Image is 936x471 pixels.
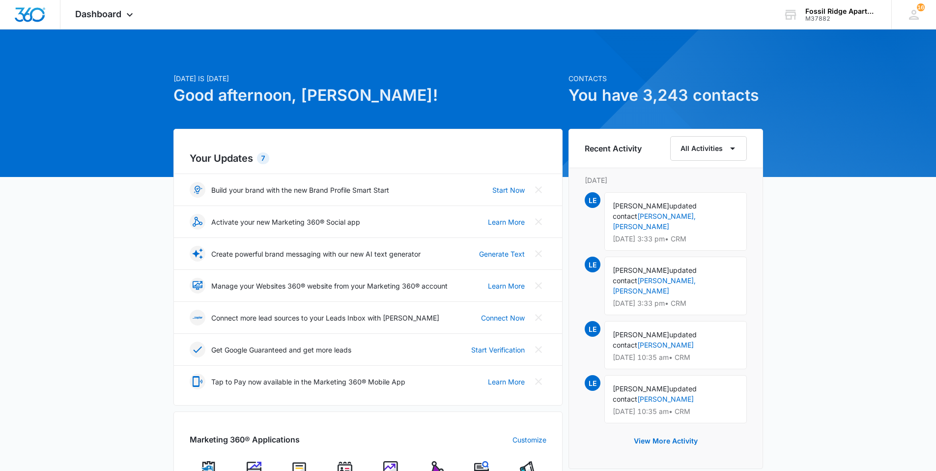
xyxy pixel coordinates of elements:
button: View More Activity [624,429,708,453]
button: Close [531,214,546,230]
div: account name [805,7,877,15]
div: account id [805,15,877,22]
h2: Your Updates [190,151,546,166]
span: LE [585,321,600,337]
span: [PERSON_NAME] [613,266,669,274]
a: Learn More [488,217,525,227]
a: Generate Text [479,249,525,259]
p: Build your brand with the new Brand Profile Smart Start [211,185,389,195]
h6: Recent Activity [585,143,642,154]
h1: Good afternoon, [PERSON_NAME]! [173,84,563,107]
p: Create powerful brand messaging with our new AI text generator [211,249,421,259]
a: Customize [512,435,546,445]
button: Close [531,278,546,294]
p: [DATE] 10:35 am • CRM [613,408,738,415]
a: Connect Now [481,313,525,323]
a: Start Now [492,185,525,195]
p: [DATE] 3:33 pm • CRM [613,300,738,307]
span: LE [585,375,600,391]
div: notifications count [917,3,925,11]
h1: You have 3,243 contacts [568,84,763,107]
span: LE [585,257,600,272]
span: Dashboard [75,9,121,19]
button: Close [531,182,546,198]
p: Activate your new Marketing 360® Social app [211,217,360,227]
p: [DATE] 10:35 am • CRM [613,354,738,361]
span: [PERSON_NAME] [613,202,669,210]
button: Close [531,374,546,389]
a: Start Verification [471,345,525,355]
p: [DATE] is [DATE] [173,73,563,84]
button: Close [531,246,546,262]
p: Get Google Guaranteed and get more leads [211,345,351,355]
span: [PERSON_NAME] [613,384,669,393]
p: [DATE] 3:33 pm • CRM [613,235,738,242]
button: All Activities [670,136,747,161]
button: Close [531,342,546,357]
a: [PERSON_NAME], [PERSON_NAME] [613,276,696,295]
p: Contacts [568,73,763,84]
p: Manage your Websites 360® website from your Marketing 360® account [211,281,448,291]
h2: Marketing 360® Applications [190,434,300,445]
a: Learn More [488,377,525,387]
a: [PERSON_NAME] [637,341,694,349]
a: Learn More [488,281,525,291]
button: Close [531,310,546,325]
p: [DATE] [585,175,747,185]
div: 7 [257,152,269,164]
p: Tap to Pay now available in the Marketing 360® Mobile App [211,377,405,387]
span: 16 [917,3,925,11]
p: Connect more lead sources to your Leads Inbox with [PERSON_NAME] [211,313,439,323]
span: LE [585,192,600,208]
span: [PERSON_NAME] [613,330,669,339]
a: [PERSON_NAME], [PERSON_NAME] [613,212,696,231]
a: [PERSON_NAME] [637,395,694,403]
